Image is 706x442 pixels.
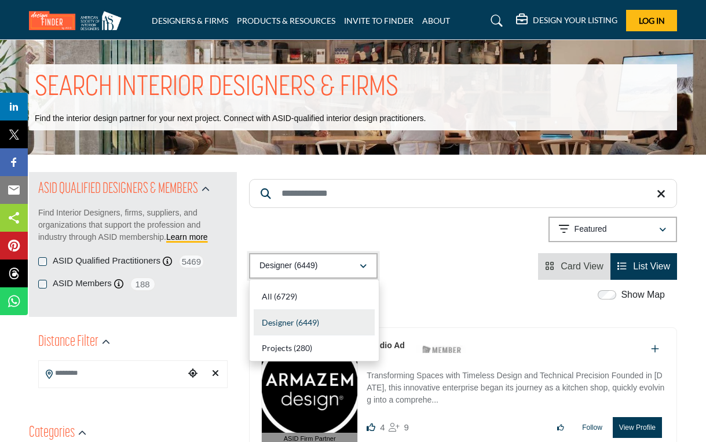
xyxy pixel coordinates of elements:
button: Like listing [550,418,572,437]
div: Designer (6449) [249,279,379,361]
h2: ASID QUALIFIED DESIGNERS & MEMBERS [38,179,198,200]
span: 188 [130,277,156,291]
b: (6729) [274,291,297,301]
a: Learn more [166,232,208,242]
label: ASID Qualified Practitioners [53,254,160,268]
button: Log In [626,10,677,31]
p: Find Interior Designers, firms, suppliers, and organizations that support the profession and indu... [38,207,228,243]
p: Designer (6449) [259,260,317,272]
h1: SEARCH INTERIOR DESIGNERS & FIRMS [35,70,398,106]
input: Search Keyword [249,179,677,208]
span: Projects [262,343,292,353]
h5: DESIGN YOUR LISTING [533,15,617,25]
p: Studio Ad [367,339,405,352]
b: (280) [294,343,312,353]
div: Clear search location [207,361,224,386]
i: Likes [367,423,375,432]
a: Search [480,12,510,30]
span: 5469 [178,254,204,269]
li: List View [610,253,677,280]
button: Designer (6449) [249,253,378,279]
label: Show Map [621,288,665,302]
span: List View [633,261,670,271]
p: Find the interior design partner for your next project. Connect with ASID-qualified interior desi... [35,113,426,125]
a: PRODUCTS & RESOURCES [237,16,335,25]
img: Site Logo [29,11,127,30]
span: Card View [561,261,603,271]
button: View Profile [613,417,662,438]
img: ASID Members Badge Icon [416,342,468,357]
li: Card View [538,253,610,280]
label: ASID Members [53,277,112,290]
b: (6449) [296,317,319,327]
span: 9 [404,422,409,432]
h2: Distance Filter [38,332,98,353]
a: View Card [545,261,603,271]
a: Add To List [651,344,659,354]
p: Transforming Spaces with Timeless Design and Technical Precision Founded in [DATE], this innovati... [367,370,665,408]
div: DESIGN YOUR LISTING [516,14,617,28]
span: 4 [380,422,385,432]
span: Log In [639,16,665,25]
span: All [262,291,272,301]
div: Followers [389,421,409,434]
a: Studio Ad [367,341,405,350]
input: ASID Qualified Practitioners checkbox [38,257,47,266]
input: Search Location [39,362,185,385]
a: DESIGNERS & FIRMS [152,16,228,25]
p: Featured [575,224,607,235]
a: Transforming Spaces with Timeless Design and Technical Precision Founded in [DATE], this innovati... [367,363,665,408]
div: Choose your current location [185,361,202,386]
a: View List [617,261,670,271]
a: INVITE TO FINDER [344,16,414,25]
button: Follow [575,418,610,437]
span: Designer [262,317,294,327]
img: Studio Ad [262,340,357,433]
a: ABOUT [422,16,450,25]
input: ASID Members checkbox [38,280,47,288]
button: Featured [548,217,677,242]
